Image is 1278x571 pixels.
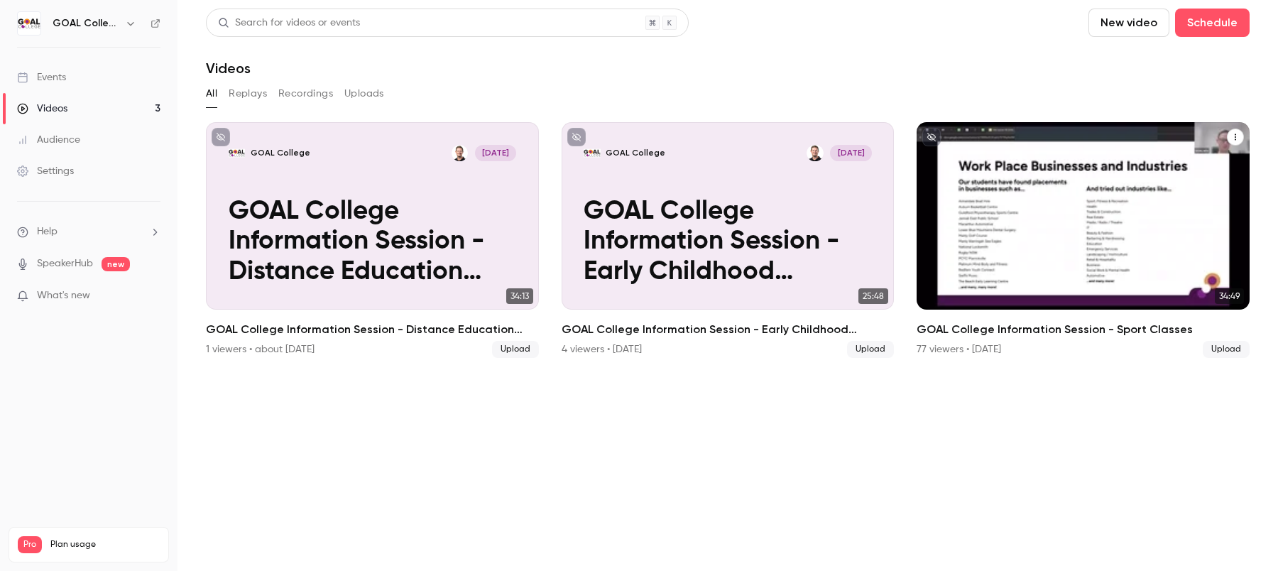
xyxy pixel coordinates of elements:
p: GOAL College [606,147,665,158]
p: GOAL College Information Session - Distance Education Classes [229,197,516,287]
img: GOAL College [18,12,40,35]
span: Plan usage [50,539,160,550]
span: [DATE] [830,145,871,161]
a: 34:49GOAL College Information Session - Sport Classes77 viewers • [DATE]Upload [917,122,1250,358]
iframe: Noticeable Trigger [143,290,160,303]
span: Help [37,224,58,239]
div: 77 viewers • [DATE] [917,342,1001,357]
h6: GOAL College [53,16,119,31]
button: Uploads [344,82,384,105]
a: GOAL College Information Session - Distance Education ClassesGOAL CollegeBrad Chitty[DATE]GOAL Co... [206,122,539,358]
li: GOAL College Information Session - Distance Education Classes [206,122,539,358]
button: unpublished [567,128,586,146]
span: 34:49 [1215,288,1244,304]
span: 25:48 [858,288,888,304]
div: Audience [17,133,80,147]
button: Recordings [278,82,333,105]
span: new [102,257,130,271]
span: What's new [37,288,90,303]
span: Upload [492,341,539,358]
img: Brad Chitty [807,145,823,161]
ul: Videos [206,122,1250,358]
div: Search for videos or events [218,16,360,31]
span: Upload [1203,341,1250,358]
a: GOAL College Information Session - Early Childhood ClassesGOAL CollegeBrad Chitty[DATE]GOAL Colle... [562,122,895,358]
li: GOAL College Information Session - Early Childhood Classes [562,122,895,358]
img: Brad Chitty [452,145,468,161]
h2: GOAL College Information Session - Early Childhood Classes [562,321,895,338]
img: GOAL College Information Session - Early Childhood Classes [584,145,600,161]
a: SpeakerHub [37,256,93,271]
button: New video [1088,9,1169,37]
p: GOAL College Information Session - Early Childhood Classes [584,197,871,287]
section: Videos [206,9,1250,562]
div: 4 viewers • [DATE] [562,342,642,357]
span: [DATE] [475,145,516,161]
span: Upload [847,341,894,358]
h2: GOAL College Information Session - Distance Education Classes [206,321,539,338]
div: Videos [17,102,67,116]
li: help-dropdown-opener [17,224,160,239]
button: Schedule [1175,9,1250,37]
h2: GOAL College Information Session - Sport Classes [917,321,1250,338]
button: unpublished [922,128,941,146]
span: Pro [18,536,42,553]
span: 34:13 [506,288,533,304]
img: GOAL College Information Session - Distance Education Classes [229,145,245,161]
li: GOAL College Information Session - Sport Classes [917,122,1250,358]
h1: Videos [206,60,251,77]
button: All [206,82,217,105]
div: Events [17,70,66,85]
button: Replays [229,82,267,105]
div: 1 viewers • about [DATE] [206,342,315,357]
p: GOAL College [251,147,310,158]
button: unpublished [212,128,230,146]
div: Settings [17,164,74,178]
